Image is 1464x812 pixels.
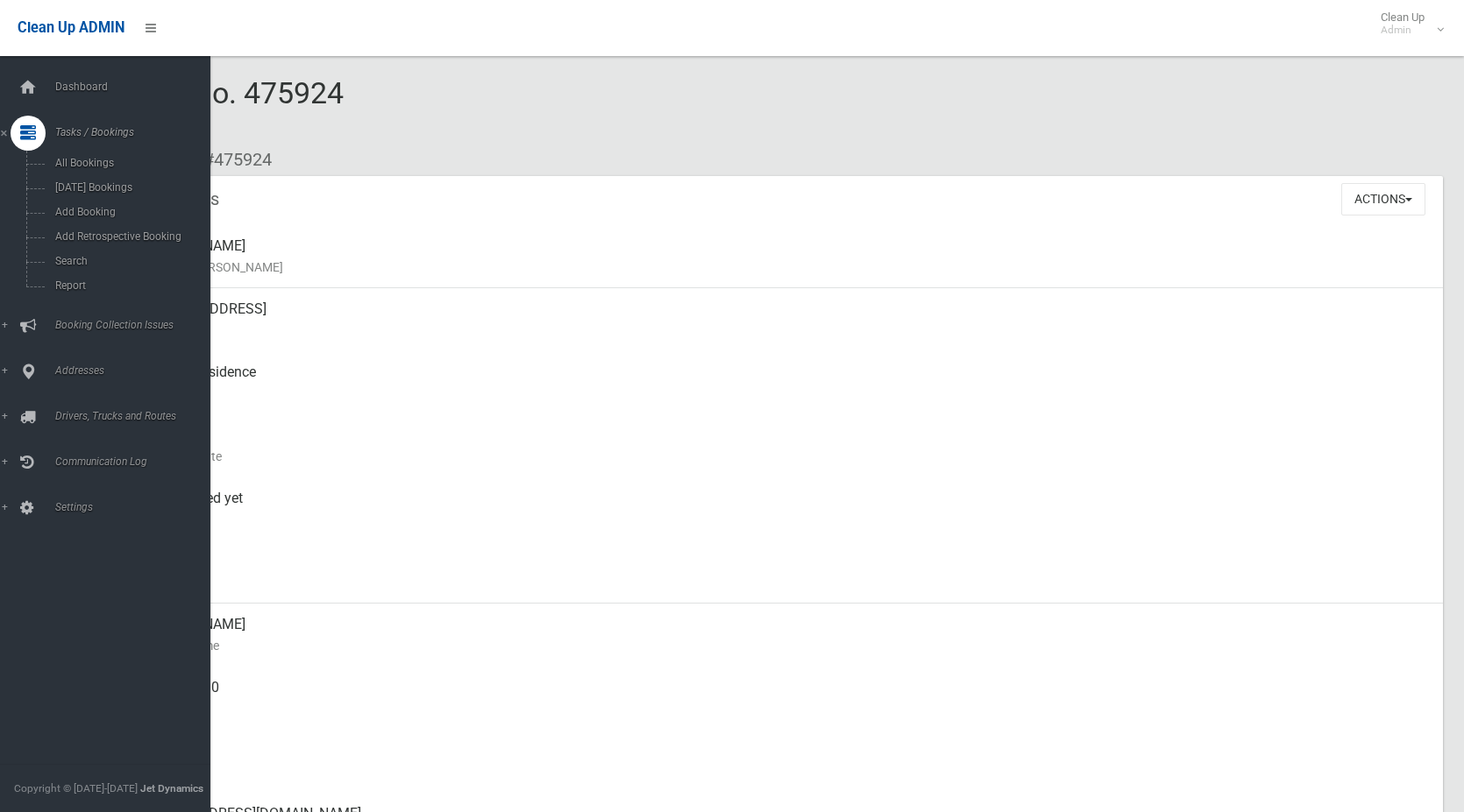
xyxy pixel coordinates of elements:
[140,477,1429,540] div: Not collected yet
[50,206,209,218] span: Add Booking
[140,225,1429,288] div: [PERSON_NAME]
[50,230,209,243] span: Add Retrospective Booking
[50,255,209,267] span: Search
[50,279,209,292] span: Report
[140,320,1429,341] small: Address
[50,455,224,468] span: Communication Log
[140,383,1429,404] small: Pickup Point
[14,782,138,794] span: Copyright © [DATE]-[DATE]
[1341,183,1425,215] button: Actions
[140,509,1429,530] small: Collected At
[50,319,224,331] span: Booking Collection Issues
[140,257,1429,278] small: Name of [PERSON_NAME]
[140,667,1429,730] div: 0450774030
[1372,11,1442,37] span: Clean Up
[140,414,1429,477] div: [DATE]
[50,364,224,377] span: Addresses
[140,782,203,794] strong: Jet Dynamics
[50,126,224,138] span: Tasks / Bookings
[140,635,1429,656] small: Contact Name
[18,19,124,36] span: Clean Up ADMIN
[50,501,224,513] span: Settings
[191,144,272,176] li: #475924
[77,75,344,144] span: Booking No. 475924
[140,288,1429,351] div: [STREET_ADDRESS]
[140,698,1429,719] small: Mobile
[1381,24,1425,37] small: Admin
[50,410,224,422] span: Drivers, Trucks and Routes
[140,351,1429,414] div: Front of Residence
[50,81,224,93] span: Dashboard
[140,446,1429,467] small: Collection Date
[50,181,209,194] span: [DATE] Bookings
[140,604,1429,667] div: [PERSON_NAME]
[140,572,1429,593] small: Zone
[140,730,1429,793] div: None given
[140,761,1429,782] small: Landline
[140,540,1429,604] div: [DATE]
[50,157,209,169] span: All Bookings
